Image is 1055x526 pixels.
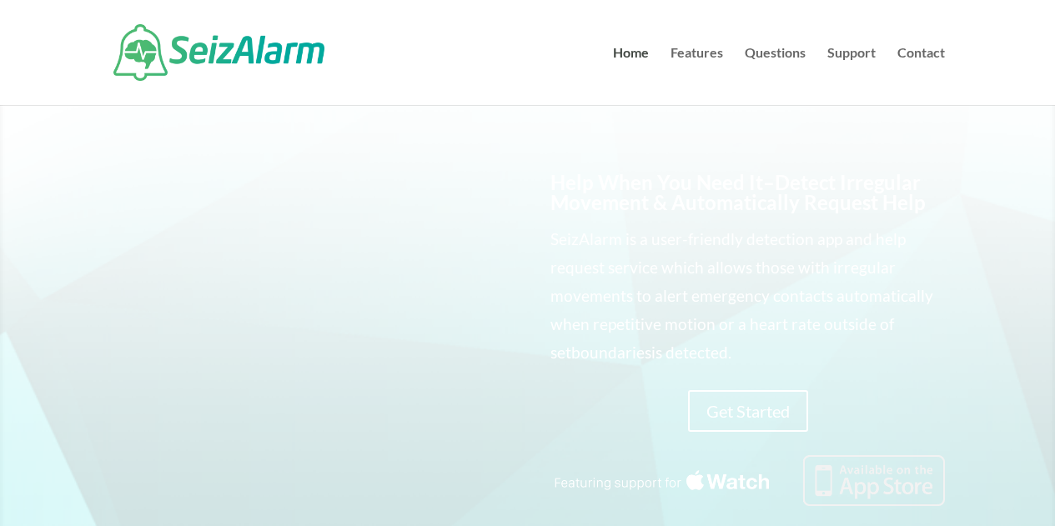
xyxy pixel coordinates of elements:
p: SeizAlarm is a user-friendly detection app and help request service which allows those with irreg... [550,225,945,368]
a: Contact [897,47,945,105]
img: SeizAlarm [113,24,324,81]
iframe: Help widget launcher [907,461,1037,508]
a: Featuring seizure detection support for the Apple Watch [550,490,945,509]
span: boundaries [571,343,651,362]
a: Home [613,47,649,105]
h2: Help When You Need It–Detect Irregular Movement & Automatically Request Help [550,173,945,221]
a: Features [671,47,723,105]
img: Seizure detection available in the Apple App Store. [550,455,945,506]
a: Questions [745,47,806,105]
a: Support [827,47,876,105]
a: Get Started [688,390,808,432]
